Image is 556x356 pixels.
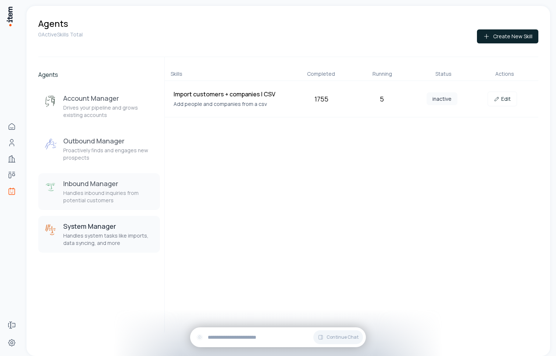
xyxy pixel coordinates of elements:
[63,104,154,119] p: Drives your pipeline and grows existing accounts
[293,70,349,78] div: Completed
[44,181,57,194] img: Inbound Manager
[63,222,154,231] h3: System Manager
[174,90,288,99] h4: Import customers + companies | CSV
[4,318,19,332] a: Forms
[190,327,366,347] div: Continue Chat
[4,152,19,166] a: Companies
[174,100,288,108] p: Add people and companies from a csv
[4,119,19,134] a: Home
[38,70,160,79] h2: Agents
[354,94,409,104] div: 5
[63,232,154,247] p: Handles system tasks like imports, data syncing, and more
[38,216,160,253] button: System ManagerSystem ManagerHandles system tasks like imports, data syncing, and more
[38,131,160,167] button: Outbound ManagerOutbound ManagerProactively finds and engages new prospects
[63,136,154,145] h3: Outbound Manager
[38,88,160,125] button: Account ManagerAccount ManagerDrives your pipeline and grows existing accounts
[327,334,359,340] span: Continue Chat
[38,173,160,210] button: Inbound ManagerInbound ManagerHandles inbound inquiries from potential customers
[63,179,154,188] h3: Inbound Manager
[416,70,471,78] div: Status
[488,92,517,106] a: Edit
[4,135,19,150] a: People
[63,189,154,204] p: Handles inbound inquiries from potential customers
[294,94,349,104] div: 1755
[63,94,154,103] h3: Account Manager
[44,223,57,236] img: System Manager
[38,31,83,38] p: 0 Active Skills Total
[4,335,19,350] a: Settings
[6,6,13,27] img: Item Brain Logo
[4,168,19,182] a: Deals
[313,330,363,344] button: Continue Chat
[63,147,154,161] p: Proactively finds and engages new prospects
[4,184,19,199] a: Agents
[171,70,287,78] div: Skills
[477,70,532,78] div: Actions
[477,29,538,43] button: Create New Skill
[38,18,68,29] h1: Agents
[44,138,57,151] img: Outbound Manager
[354,70,410,78] div: Running
[44,95,57,108] img: Account Manager
[427,92,457,105] span: inactive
